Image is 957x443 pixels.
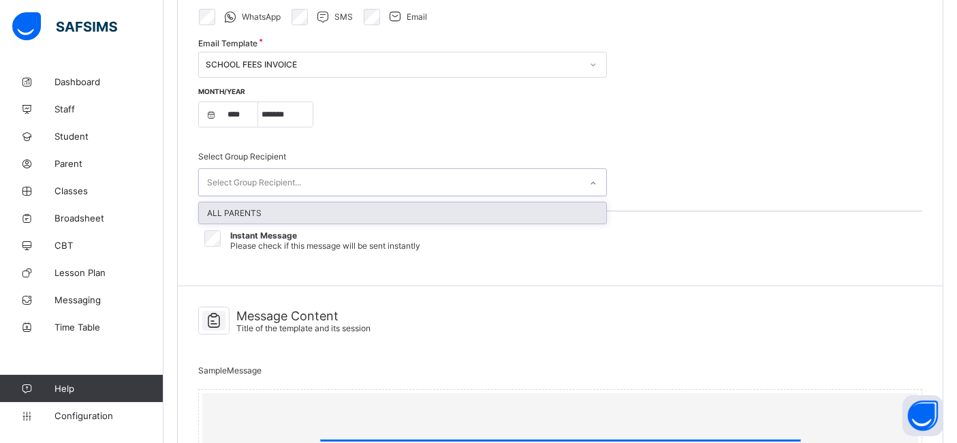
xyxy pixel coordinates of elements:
span: Time Table [54,322,163,333]
div: SCHOOL FEES INVOICE [206,60,582,70]
span: SMS [334,12,353,22]
div: Select Group Recipient... [207,170,301,196]
span: Lesson Plan [54,267,163,278]
span: Title of the template and its session [236,323,371,333]
span: Sample Message [198,365,262,376]
span: CBT [54,240,163,251]
span: Select Group Recipient [198,151,286,162]
span: Email [407,12,428,22]
button: Open asap [903,395,943,436]
span: Instant Message [230,230,297,241]
span: Messaging [54,294,163,305]
span: Month/Year [198,87,245,95]
div: ALL PARENTS [199,202,606,224]
img: safsims [12,12,117,41]
span: Message Content [236,309,371,323]
span: Configuration [54,410,163,421]
span: Staff [54,104,163,114]
span: Student [54,131,163,142]
span: Please check if this message will be sent instantly [230,241,420,251]
span: WhatsApp [242,12,281,22]
span: Parent [54,158,163,169]
span: Broadsheet [54,213,163,224]
span: Email Template [198,38,257,48]
span: Classes [54,185,163,196]
span: Dashboard [54,76,163,87]
span: Help [54,383,163,394]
